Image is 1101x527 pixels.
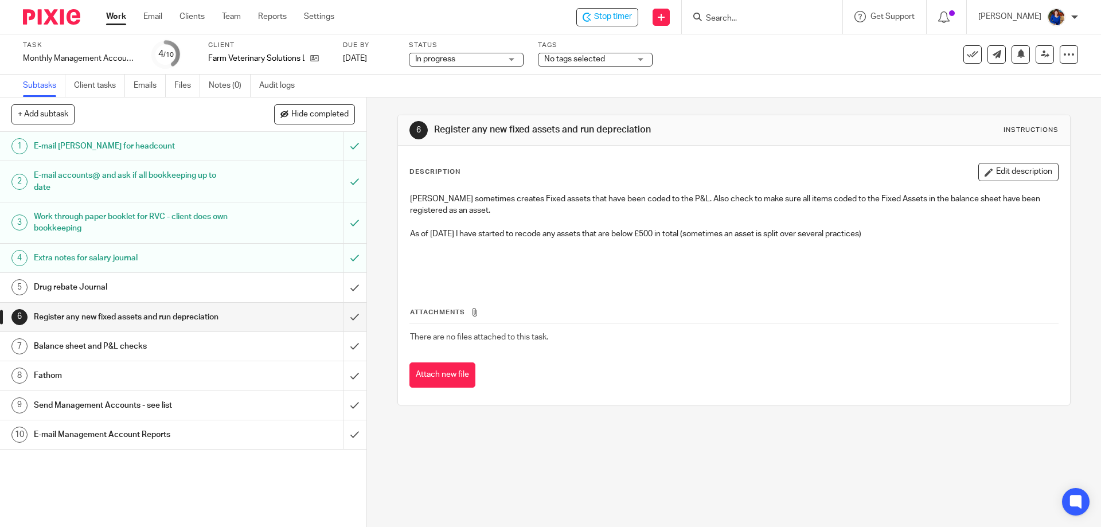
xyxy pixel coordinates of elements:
a: Reports [258,11,287,22]
p: Farm Veterinary Solutions Ltd [208,53,304,64]
span: In progress [415,55,455,63]
h1: Fathom [34,367,232,384]
h1: Balance sheet and P&L checks [34,338,232,355]
a: Subtasks [23,75,65,97]
div: 1 [11,138,28,154]
span: Hide completed [291,110,349,119]
h1: E-mail accounts@ and ask if all bookkeeping up to date [34,167,232,196]
div: 4 [158,48,174,61]
a: Files [174,75,200,97]
div: 3 [11,214,28,231]
h1: Register any new fixed assets and run depreciation [434,124,759,136]
label: Status [409,41,524,50]
div: Monthly Management Accounts - Farm Vets [23,53,138,64]
div: Farm Veterinary Solutions Ltd - Monthly Management Accounts - Farm Vets [576,8,638,26]
h1: E-mail [PERSON_NAME] for headcount [34,138,232,155]
div: 4 [11,250,28,266]
a: Emails [134,75,166,97]
span: No tags selected [544,55,605,63]
span: [DATE] [343,54,367,63]
div: 8 [11,368,28,384]
div: 2 [11,174,28,190]
button: Attach new file [409,362,475,388]
h1: Register any new fixed assets and run depreciation [34,309,232,326]
button: Hide completed [274,104,355,124]
a: Email [143,11,162,22]
p: Description [409,167,460,177]
a: Audit logs [259,75,303,97]
img: Nicole.jpeg [1047,8,1065,26]
input: Search [705,14,808,24]
span: Attachments [410,309,465,315]
a: Client tasks [74,75,125,97]
h1: E-mail Management Account Reports [34,426,232,443]
div: 9 [11,397,28,413]
a: Team [222,11,241,22]
p: As of [DATE] I have started to recode any assets that are below £500 in total (sometimes an asset... [410,228,1057,240]
small: /10 [163,52,174,58]
span: There are no files attached to this task. [410,333,548,341]
h1: Drug rebate Journal [34,279,232,296]
h1: Work through paper booklet for RVC - client does own bookkeeping [34,208,232,237]
h1: Extra notes for salary journal [34,249,232,267]
div: Instructions [1004,126,1059,135]
a: Clients [179,11,205,22]
button: + Add subtask [11,104,75,124]
span: Stop timer [594,11,632,23]
div: 6 [11,309,28,325]
label: Client [208,41,329,50]
label: Due by [343,41,395,50]
a: Notes (0) [209,75,251,97]
a: Settings [304,11,334,22]
p: [PERSON_NAME] [978,11,1041,22]
a: Work [106,11,126,22]
div: 6 [409,121,428,139]
button: Edit description [978,163,1059,181]
p: [PERSON_NAME] sometimes creates Fixed assets that have been coded to the P&L. Also check to make ... [410,193,1057,217]
div: 5 [11,279,28,295]
div: 7 [11,338,28,354]
label: Tags [538,41,653,50]
div: 10 [11,427,28,443]
label: Task [23,41,138,50]
span: Get Support [870,13,915,21]
img: Pixie [23,9,80,25]
h1: Send Management Accounts - see list [34,397,232,414]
